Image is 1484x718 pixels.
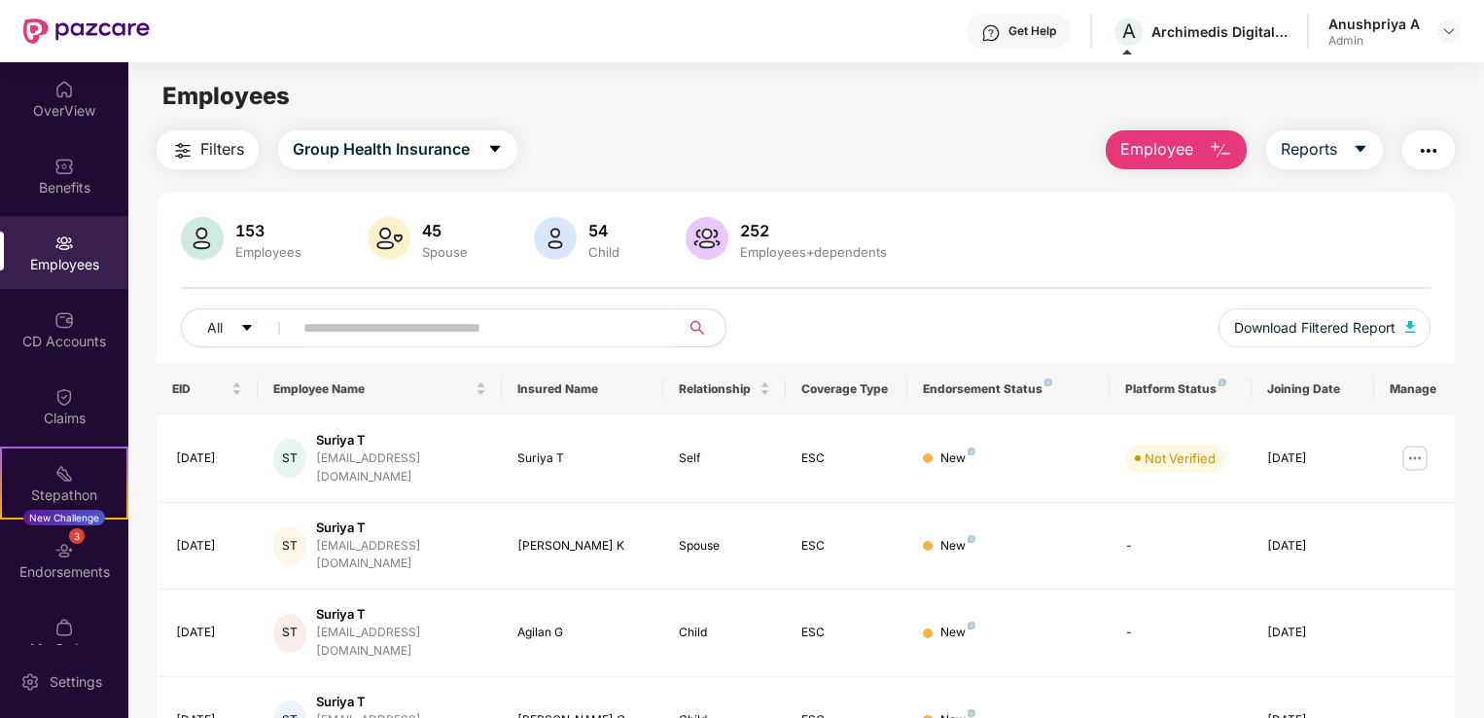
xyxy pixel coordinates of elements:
div: Settings [44,672,108,692]
div: [EMAIL_ADDRESS][DOMAIN_NAME] [316,449,486,486]
span: Filters [200,137,244,162]
button: Reportscaret-down [1266,130,1383,169]
img: svg+xml;base64,PHN2ZyBpZD0iU2V0dGluZy0yMHgyMCIgeG1sbnM9Imh0dHA6Ly93d3cudzMub3JnLzIwMDAvc3ZnIiB3aW... [20,672,40,692]
div: Archimedis Digital Private Limited [1151,22,1288,41]
div: [DATE] [1267,449,1358,468]
img: svg+xml;base64,PHN2ZyB4bWxucz0iaHR0cDovL3d3dy53My5vcmcvMjAwMC9zdmciIHdpZHRoPSIyMSIgaGVpZ2h0PSIyMC... [54,464,74,484]
div: Stepathon [2,485,126,505]
div: ST [273,614,306,653]
button: Filters [157,130,259,169]
div: [DATE] [1267,537,1358,556]
div: [DATE] [176,624,242,642]
span: Employees [162,82,290,110]
div: Spouse [418,244,472,260]
img: svg+xml;base64,PHN2ZyB4bWxucz0iaHR0cDovL3d3dy53My5vcmcvMjAwMC9zdmciIHdpZHRoPSI4IiBoZWlnaHQ9IjgiIH... [1044,378,1052,386]
img: svg+xml;base64,PHN2ZyB4bWxucz0iaHR0cDovL3d3dy53My5vcmcvMjAwMC9zdmciIHdpZHRoPSI4IiBoZWlnaHQ9IjgiIH... [968,709,975,717]
img: svg+xml;base64,PHN2ZyB4bWxucz0iaHR0cDovL3d3dy53My5vcmcvMjAwMC9zdmciIHdpZHRoPSIyNCIgaGVpZ2h0PSIyNC... [1417,139,1440,162]
img: svg+xml;base64,PHN2ZyBpZD0iQmVuZWZpdHMiIHhtbG5zPSJodHRwOi8vd3d3LnczLm9yZy8yMDAwL3N2ZyIgd2lkdGg9Ij... [54,157,74,176]
div: New [940,449,975,468]
div: Child [584,244,623,260]
div: Platform Status [1125,381,1236,397]
div: Self [679,449,769,468]
div: Spouse [679,537,769,556]
div: ST [273,526,306,565]
div: New [940,624,975,642]
div: [EMAIL_ADDRESS][DOMAIN_NAME] [316,537,486,574]
img: svg+xml;base64,PHN2ZyB4bWxucz0iaHR0cDovL3d3dy53My5vcmcvMjAwMC9zdmciIHhtbG5zOnhsaW5rPSJodHRwOi8vd3... [368,217,410,260]
img: svg+xml;base64,PHN2ZyB4bWxucz0iaHR0cDovL3d3dy53My5vcmcvMjAwMC9zdmciIHdpZHRoPSI4IiBoZWlnaHQ9IjgiIH... [968,448,975,455]
td: - [1110,503,1252,591]
img: svg+xml;base64,PHN2ZyB4bWxucz0iaHR0cDovL3d3dy53My5vcmcvMjAwMC9zdmciIHhtbG5zOnhsaW5rPSJodHRwOi8vd3... [181,217,224,260]
div: ESC [801,537,892,556]
div: Agilan G [517,624,649,642]
div: [DATE] [1267,624,1358,642]
div: 153 [231,221,305,240]
span: caret-down [487,141,503,159]
img: svg+xml;base64,PHN2ZyBpZD0iTXlfT3JkZXJzIiBkYXRhLW5hbWU9Ik15IE9yZGVycyIgeG1sbnM9Imh0dHA6Ly93d3cudz... [54,618,74,637]
th: Relationship [663,363,785,415]
span: Employee Name [273,381,471,397]
span: EID [172,381,228,397]
div: Endorsement Status [923,381,1095,397]
span: Relationship [679,381,755,397]
div: Suriya T [316,693,486,711]
div: Suriya T [517,449,649,468]
th: Employee Name [258,363,501,415]
div: Suriya T [316,431,486,449]
td: - [1110,590,1252,677]
div: Employees [231,244,305,260]
img: svg+xml;base64,PHN2ZyB4bWxucz0iaHR0cDovL3d3dy53My5vcmcvMjAwMC9zdmciIHdpZHRoPSI4IiBoZWlnaHQ9IjgiIH... [968,622,975,629]
img: svg+xml;base64,PHN2ZyBpZD0iRW5kb3JzZW1lbnRzIiB4bWxucz0iaHR0cDovL3d3dy53My5vcmcvMjAwMC9zdmciIHdpZH... [54,541,74,560]
div: New Challenge [23,510,105,525]
span: Group Health Insurance [293,137,470,162]
div: [EMAIL_ADDRESS][DOMAIN_NAME] [316,624,486,661]
button: Download Filtered Report [1219,308,1431,347]
div: 252 [736,221,891,240]
img: svg+xml;base64,PHN2ZyB4bWxucz0iaHR0cDovL3d3dy53My5vcmcvMjAwMC9zdmciIHdpZHRoPSI4IiBoZWlnaHQ9IjgiIH... [1219,378,1226,386]
div: [PERSON_NAME] K [517,537,649,556]
th: Coverage Type [786,363,907,415]
div: Child [679,624,769,642]
span: All [207,317,223,339]
span: Download Filtered Report [1234,317,1396,339]
div: Suriya T [316,605,486,624]
div: [DATE] [176,449,242,468]
button: Employee [1106,130,1247,169]
th: EID [157,363,258,415]
div: Get Help [1008,23,1056,39]
span: caret-down [240,321,254,337]
div: Anushpriya A [1328,15,1420,33]
div: 3 [69,528,85,544]
div: New [940,537,975,556]
img: svg+xml;base64,PHN2ZyBpZD0iSG9tZSIgeG1sbnM9Imh0dHA6Ly93d3cudzMub3JnLzIwMDAvc3ZnIiB3aWR0aD0iMjAiIG... [54,80,74,99]
img: svg+xml;base64,PHN2ZyB4bWxucz0iaHR0cDovL3d3dy53My5vcmcvMjAwMC9zdmciIHdpZHRoPSI4IiBoZWlnaHQ9IjgiIH... [968,535,975,543]
th: Manage [1374,363,1455,415]
div: [DATE] [176,537,242,556]
img: svg+xml;base64,PHN2ZyBpZD0iQ2xhaW0iIHhtbG5zPSJodHRwOi8vd3d3LnczLm9yZy8yMDAwL3N2ZyIgd2lkdGg9IjIwIi... [54,387,74,407]
div: ESC [801,449,892,468]
img: svg+xml;base64,PHN2ZyB4bWxucz0iaHR0cDovL3d3dy53My5vcmcvMjAwMC9zdmciIHhtbG5zOnhsaW5rPSJodHRwOi8vd3... [1405,321,1415,333]
img: svg+xml;base64,PHN2ZyBpZD0iRHJvcGRvd24tMzJ4MzIiIHhtbG5zPSJodHRwOi8vd3d3LnczLm9yZy8yMDAwL3N2ZyIgd2... [1441,23,1457,39]
div: ESC [801,624,892,642]
span: Reports [1281,137,1337,162]
div: Not Verified [1145,449,1216,468]
img: svg+xml;base64,PHN2ZyBpZD0iSGVscC0zMngzMiIgeG1sbnM9Imh0dHA6Ly93d3cudzMub3JnLzIwMDAvc3ZnIiB3aWR0aD... [981,23,1001,43]
th: Joining Date [1252,363,1373,415]
div: 54 [584,221,623,240]
button: Allcaret-down [181,308,300,347]
div: 45 [418,221,472,240]
div: Admin [1328,33,1420,49]
th: Insured Name [502,363,664,415]
div: ST [273,439,306,478]
img: svg+xml;base64,PHN2ZyBpZD0iRW1wbG95ZWVzIiB4bWxucz0iaHR0cDovL3d3dy53My5vcmcvMjAwMC9zdmciIHdpZHRoPS... [54,233,74,253]
img: manageButton [1399,443,1431,474]
img: svg+xml;base64,PHN2ZyB4bWxucz0iaHR0cDovL3d3dy53My5vcmcvMjAwMC9zdmciIHdpZHRoPSIyNCIgaGVpZ2h0PSIyNC... [171,139,194,162]
button: Group Health Insurancecaret-down [278,130,517,169]
img: svg+xml;base64,PHN2ZyB4bWxucz0iaHR0cDovL3d3dy53My5vcmcvMjAwMC9zdmciIHhtbG5zOnhsaW5rPSJodHRwOi8vd3... [686,217,728,260]
span: search [678,320,716,336]
div: Employees+dependents [736,244,891,260]
img: svg+xml;base64,PHN2ZyBpZD0iQ0RfQWNjb3VudHMiIGRhdGEtbmFtZT0iQ0QgQWNjb3VudHMiIHhtbG5zPSJodHRwOi8vd3... [54,310,74,330]
span: A [1122,19,1136,43]
div: Suriya T [316,519,486,537]
img: svg+xml;base64,PHN2ZyB4bWxucz0iaHR0cDovL3d3dy53My5vcmcvMjAwMC9zdmciIHhtbG5zOnhsaW5rPSJodHRwOi8vd3... [1209,139,1232,162]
